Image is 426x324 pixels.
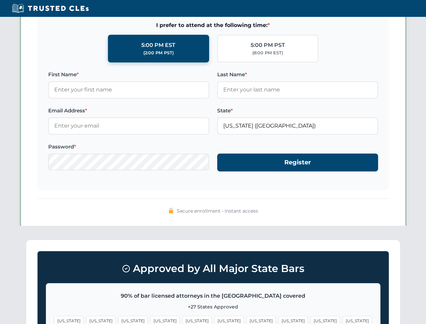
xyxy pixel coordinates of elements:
[217,117,378,134] input: Florida (FL)
[252,50,283,56] div: (8:00 PM EST)
[54,292,372,300] p: 90% of bar licensed attorneys in the [GEOGRAPHIC_DATA] covered
[217,81,378,98] input: Enter your last name
[48,21,378,30] span: I prefer to attend at the following time:
[48,107,209,115] label: Email Address
[54,303,372,310] p: +27 States Approved
[46,260,380,278] h3: Approved by All Major State Bars
[251,41,285,50] div: 5:00 PM PST
[48,117,209,134] input: Enter your email
[217,107,378,115] label: State
[48,143,209,151] label: Password
[141,41,175,50] div: 5:00 PM EST
[177,207,258,215] span: Secure enrollment • Instant access
[143,50,174,56] div: (2:00 PM PST)
[10,3,91,13] img: Trusted CLEs
[48,71,209,79] label: First Name
[48,81,209,98] input: Enter your first name
[217,154,378,171] button: Register
[168,208,174,213] img: 🔒
[217,71,378,79] label: Last Name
